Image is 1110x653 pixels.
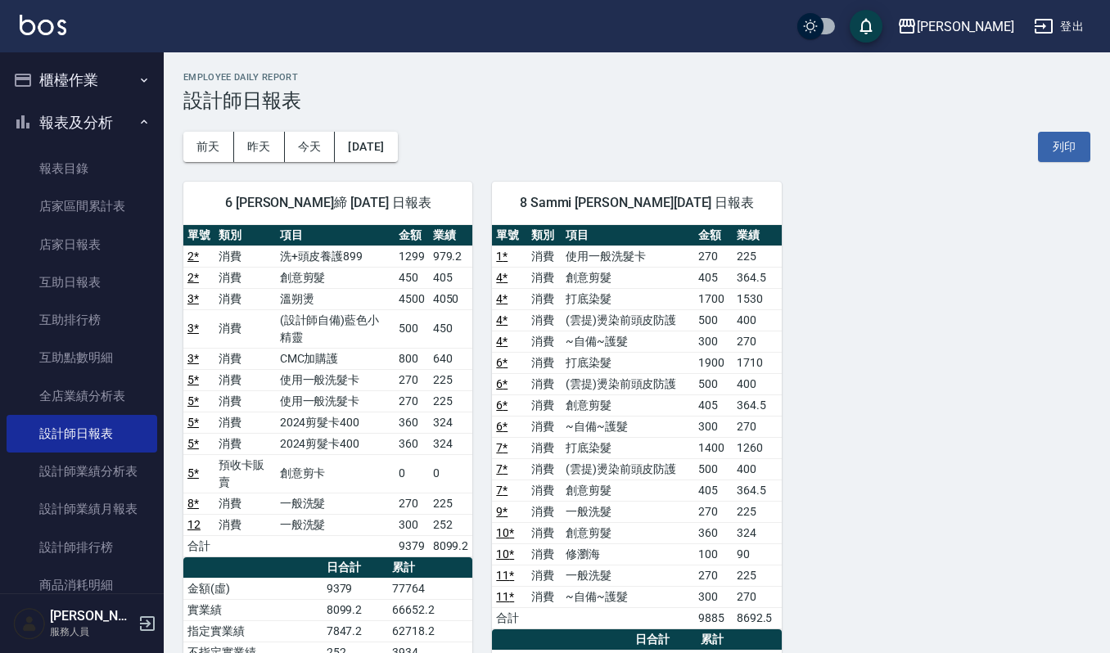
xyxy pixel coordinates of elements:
td: 364.5 [733,394,782,416]
img: Person [13,607,46,640]
td: 預收卡販賣 [214,454,276,493]
td: 640 [429,348,473,369]
td: 打底染髮 [562,288,694,309]
th: 項目 [276,225,395,246]
button: [PERSON_NAME] [891,10,1021,43]
th: 金額 [694,225,733,246]
th: 單號 [183,225,214,246]
td: 270 [733,586,782,607]
td: 1260 [733,437,782,458]
td: 消費 [527,565,562,586]
td: 270 [395,390,429,412]
td: 360 [395,433,429,454]
td: 創意剪髮 [562,480,694,501]
td: 405 [429,267,473,288]
td: 1900 [694,352,733,373]
td: 324 [733,522,782,543]
td: 8692.5 [733,607,782,628]
td: 270 [694,565,733,586]
td: 消費 [527,416,562,437]
td: 消費 [527,373,562,394]
th: 業績 [733,225,782,246]
td: 270 [694,245,733,267]
td: 消費 [527,245,562,267]
td: 修瀏海 [562,543,694,565]
td: ~自備~護髮 [562,331,694,352]
td: 消費 [214,245,276,267]
td: 打底染髮 [562,352,694,373]
td: 500 [694,373,733,394]
td: 500 [694,458,733,480]
td: 使用一般洗髮卡 [276,369,395,390]
a: 全店業績分析表 [7,377,157,415]
td: 77764 [388,578,472,599]
div: [PERSON_NAME] [917,16,1014,37]
td: 0 [429,454,473,493]
td: 打底染髮 [562,437,694,458]
td: 90 [733,543,782,565]
td: 270 [733,331,782,352]
td: 225 [733,245,782,267]
td: 消費 [214,390,276,412]
td: 450 [395,267,429,288]
button: 列印 [1038,132,1090,162]
td: 450 [429,309,473,348]
td: 9379 [395,535,429,556]
a: 店家日報表 [7,226,157,263]
button: [DATE] [335,132,397,162]
td: 消費 [527,586,562,607]
td: 360 [694,522,733,543]
td: CMC加購護 [276,348,395,369]
th: 項目 [562,225,694,246]
button: 昨天 [234,132,285,162]
img: Logo [20,15,66,35]
td: 2024剪髮卡400 [276,412,395,433]
td: 360 [395,412,429,433]
td: (雲提)燙染前頭皮防護 [562,373,694,394]
td: 消費 [527,437,562,458]
td: 實業績 [183,599,323,620]
th: 單號 [492,225,526,246]
td: 消費 [527,394,562,416]
td: ~自備~護髮 [562,586,694,607]
td: 消費 [527,458,562,480]
td: 消費 [527,543,562,565]
td: 4500 [395,288,429,309]
td: 消費 [527,501,562,522]
td: 1530 [733,288,782,309]
button: 前天 [183,132,234,162]
td: 300 [395,514,429,535]
td: 消費 [214,514,276,535]
td: 800 [395,348,429,369]
a: 設計師業績分析表 [7,453,157,490]
th: 日合計 [323,557,388,579]
button: 櫃檯作業 [7,59,157,101]
a: 設計師業績月報表 [7,490,157,528]
td: 消費 [214,433,276,454]
td: 270 [395,369,429,390]
td: 消費 [214,348,276,369]
td: 405 [694,394,733,416]
th: 日合計 [631,629,697,651]
td: 225 [429,493,473,514]
td: 消費 [527,309,562,331]
p: 服務人員 [50,624,133,639]
td: 405 [694,480,733,501]
td: 消費 [214,493,276,514]
td: 7847.2 [323,620,388,642]
td: 消費 [214,267,276,288]
a: 店家區間累計表 [7,187,157,225]
span: 6 [PERSON_NAME]締 [DATE] 日報表 [203,195,453,211]
a: 設計師日報表 [7,415,157,453]
td: 405 [694,267,733,288]
th: 累計 [697,629,781,651]
td: 消費 [214,288,276,309]
td: 溫朔燙 [276,288,395,309]
td: 一般洗髮 [276,514,395,535]
table: a dense table [183,225,472,557]
td: 消費 [214,309,276,348]
td: 9379 [323,578,388,599]
h5: [PERSON_NAME] [50,608,133,624]
button: save [850,10,882,43]
table: a dense table [492,225,781,629]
